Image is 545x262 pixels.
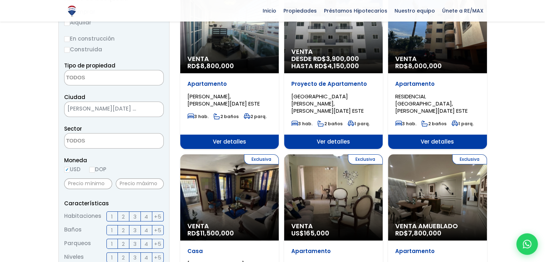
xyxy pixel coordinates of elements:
span: 2 baños [317,121,343,127]
label: En construcción [64,34,164,43]
span: 3 [133,226,137,235]
label: Alquilar [64,18,164,27]
input: Alquilar [64,20,70,26]
span: SANTO DOMINGO ESTE [64,102,164,117]
span: US$ [291,229,329,238]
span: × [153,106,156,113]
span: 11,500,000 [200,229,234,238]
span: 3 [133,212,137,221]
span: 1 parq. [348,121,370,127]
span: +5 [154,253,161,262]
span: Habitaciones [64,211,101,221]
span: Ver detalles [388,135,487,149]
span: 1 parq. [451,121,474,127]
p: Apartamento [395,80,479,88]
span: Venta [187,55,272,62]
span: 1 [111,253,113,262]
span: 3 [133,239,137,248]
span: RD$ [187,61,234,70]
p: Características [64,199,164,208]
span: 2 [122,226,125,235]
span: Sector [64,125,82,132]
span: 2 baños [214,113,239,120]
textarea: Search [64,70,134,86]
span: Exclusiva [244,154,279,164]
span: [GEOGRAPHIC_DATA][PERSON_NAME], [PERSON_NAME][DATE] ESTE [291,93,364,114]
span: Venta [291,48,376,55]
span: DESDE RD$ [291,55,376,70]
span: Inicio [259,5,280,16]
label: DOP [89,165,106,174]
input: En construcción [64,36,70,42]
span: 3,900,000 [326,54,359,63]
label: USD [64,165,81,174]
span: Ciudad [64,93,85,101]
span: Ver detalles [284,135,383,149]
label: Construida [64,45,164,54]
span: Venta Amueblado [395,223,479,230]
p: Apartamento [187,80,272,88]
p: Apartamento [291,248,376,255]
span: 8,000,000 [408,61,442,70]
input: Construida [64,47,70,53]
span: Propiedades [280,5,320,16]
span: 1 [111,212,113,221]
span: 2 baños [421,121,446,127]
span: HASTA RD$ [291,62,376,70]
span: Exclusiva [452,154,487,164]
span: RD$ [395,229,441,238]
span: 1 [111,226,113,235]
span: +5 [154,226,161,235]
span: 7,800,000 [408,229,441,238]
span: +5 [154,212,161,221]
span: Baños [64,225,82,235]
input: DOP [89,167,95,173]
span: RD$ [395,61,442,70]
span: 165,000 [304,229,329,238]
input: Precio máximo [116,178,164,189]
span: [PERSON_NAME], [PERSON_NAME][DATE] ESTE [187,93,260,107]
span: 1 [111,239,113,248]
span: 2 [122,253,125,262]
span: 4,150,000 [328,61,359,70]
span: Venta [187,223,272,230]
span: Tipo de propiedad [64,62,115,69]
span: RESIDENCIAL [GEOGRAPHIC_DATA], [PERSON_NAME][DATE] ESTE [395,93,468,114]
span: 2 parq. [244,113,267,120]
span: Venta [291,223,376,230]
span: Venta [395,55,479,62]
span: 2 [122,239,125,248]
span: +5 [154,239,161,248]
p: Proyecto de Apartamento [291,80,376,88]
span: 3 [133,253,137,262]
span: 4 [144,226,148,235]
span: 3 hab. [395,121,416,127]
span: Ver detalles [180,135,279,149]
span: Exclusiva [348,154,383,164]
button: Remove all items [145,104,156,115]
span: 3 hab. [187,113,209,120]
textarea: Search [64,134,134,149]
span: 2 [122,212,125,221]
span: Nuestro equipo [391,5,439,16]
p: Apartamento [395,248,479,255]
span: Préstamos Hipotecarios [320,5,391,16]
span: RD$ [187,229,234,238]
span: Parqueos [64,239,91,249]
span: Únete a RE/MAX [439,5,487,16]
input: USD [64,167,70,173]
span: 8,800,000 [200,61,234,70]
span: 4 [144,239,148,248]
span: Moneda [64,156,164,165]
span: SANTO DOMINGO ESTE [64,104,145,114]
span: 4 [144,253,148,262]
img: Logo de REMAX [66,5,78,17]
span: 4 [144,212,148,221]
input: Precio mínimo [64,178,112,189]
span: 3 hab. [291,121,312,127]
p: Casa [187,248,272,255]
